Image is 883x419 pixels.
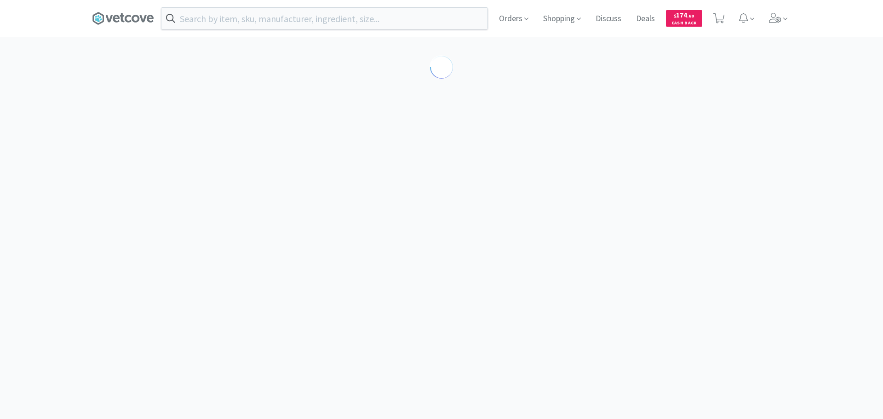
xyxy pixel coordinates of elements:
[674,13,676,19] span: $
[687,13,694,19] span: . 60
[666,6,702,31] a: $174.60Cash Back
[671,21,697,27] span: Cash Back
[674,11,694,19] span: 174
[632,15,659,23] a: Deals
[592,15,625,23] a: Discuss
[161,8,487,29] input: Search by item, sku, manufacturer, ingredient, size...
